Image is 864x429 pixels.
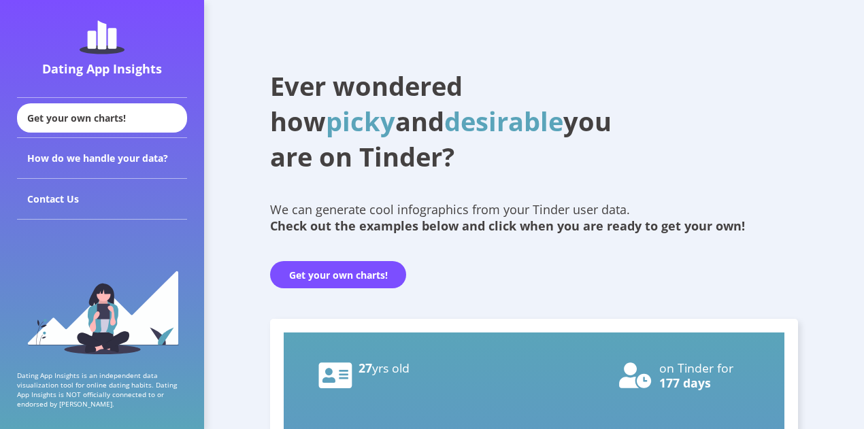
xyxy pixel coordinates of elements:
[80,20,124,54] img: dating-app-insights-logo.5abe6921.svg
[17,103,187,133] div: Get your own charts!
[359,360,410,376] text: 27
[270,201,798,234] div: We can generate cool infographics from your Tinder user data.
[17,371,187,409] p: Dating App Insights is an independent data visualization tool for online dating habits. Dating Ap...
[17,138,187,179] div: How do we handle your data?
[659,360,733,376] text: on Tinder for
[326,103,395,139] span: picky
[372,360,410,376] tspan: yrs old
[17,179,187,220] div: Contact Us
[270,261,406,288] button: Get your own charts!
[659,375,711,391] text: 177 days
[20,61,184,77] div: Dating App Insights
[444,103,563,139] span: desirable
[270,218,745,234] b: Check out the examples below and click when you are ready to get your own!
[26,269,179,354] img: sidebar_girl.91b9467e.svg
[270,68,644,174] h1: Ever wondered how and you are on Tinder?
